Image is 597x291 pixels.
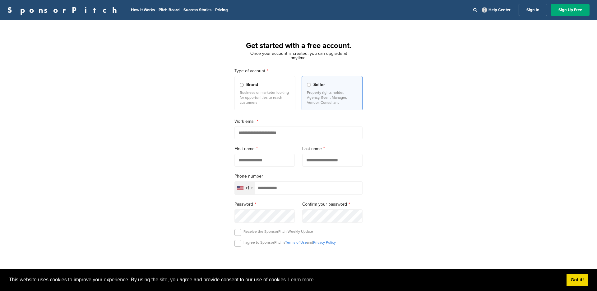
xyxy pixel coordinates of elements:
[234,173,363,180] label: Phone number
[227,40,370,51] h1: Get started with a free account.
[234,145,295,152] label: First name
[313,240,336,245] a: Privacy Policy
[519,4,547,16] a: Sign In
[234,201,295,208] label: Password
[263,254,334,272] iframe: reCAPTCHA
[572,266,592,286] iframe: Button to launch messaging window
[307,83,311,87] input: Seller Property rights holder, Agency, Event Manager, Vendor, Consultant
[245,186,249,190] div: +1
[234,118,363,125] label: Work email
[567,274,588,286] a: dismiss cookie message
[285,240,307,245] a: Terms of Use
[307,90,357,105] p: Property rights holder, Agency, Event Manager, Vendor, Consultant
[9,275,562,284] span: This website uses cookies to improve your experience. By using the site, you agree and provide co...
[302,145,363,152] label: Last name
[183,7,211,12] a: Success Stories
[240,83,244,87] input: Brand Business or marketer looking for opportunities to reach customers
[243,229,313,234] p: Receive the SponsorPitch Weekly Update
[287,275,315,284] a: learn more about cookies
[243,240,336,245] p: I agree to SponsorPitch’s and
[302,201,363,208] label: Confirm your password
[234,68,363,74] label: Type of account
[481,6,512,14] a: Help Center
[313,81,325,88] span: Seller
[7,6,121,14] a: SponsorPitch
[250,51,347,60] span: Once your account is created, you can upgrade at anytime.
[131,7,155,12] a: How It Works
[246,81,258,88] span: Brand
[235,182,255,194] div: Selected country
[240,90,290,105] p: Business or marketer looking for opportunities to reach customers
[551,4,590,16] a: Sign Up Free
[215,7,228,12] a: Pricing
[159,7,180,12] a: Pitch Board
